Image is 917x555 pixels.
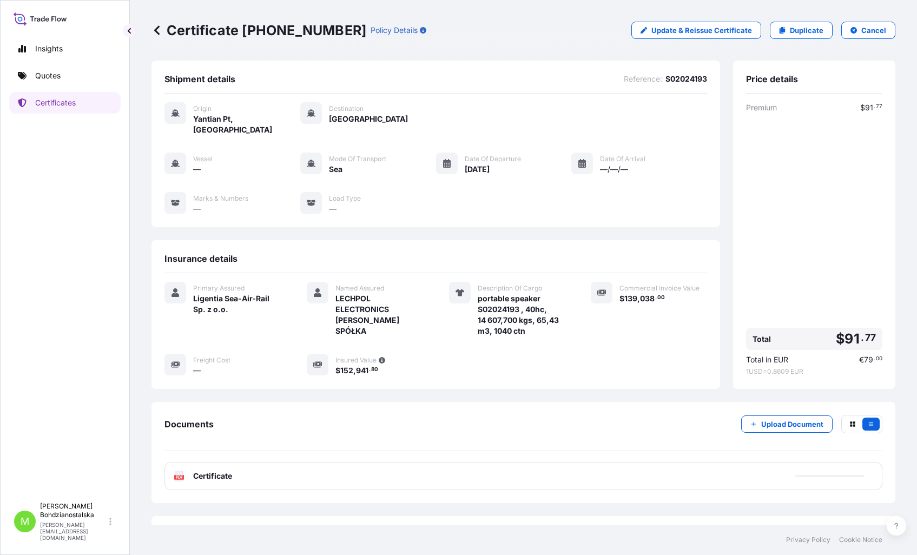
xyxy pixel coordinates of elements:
span: Commercial Invoice Value [619,284,700,293]
span: Reference : [624,74,662,84]
span: . [655,296,657,300]
p: Upload Document [761,419,823,430]
a: Quotes [9,65,121,87]
span: Sea [329,164,342,175]
div: Main Exclusions [164,520,882,546]
span: Load Type [329,194,361,203]
span: 91 [865,104,873,111]
a: Cookie Notice [839,536,882,544]
span: 038 [640,295,655,302]
a: Update & Reissue Certificate [631,22,761,39]
span: 77 [876,105,882,109]
button: Cancel [841,22,895,39]
p: Update & Reissue Certificate [651,25,752,36]
span: Marks & Numbers [193,194,248,203]
span: [GEOGRAPHIC_DATA] [329,114,408,124]
a: Certificates [9,92,121,114]
span: Freight Cost [193,356,230,365]
a: Duplicate [770,22,833,39]
span: 79 [864,356,873,364]
p: Cancel [861,25,886,36]
span: Documents [164,419,214,430]
span: Origin [193,104,212,113]
span: . [369,368,371,372]
span: Date of Arrival [600,155,645,163]
span: Description Of Cargo [478,284,542,293]
span: . [874,105,875,109]
p: Certificate [PHONE_NUMBER] [151,22,366,39]
span: Date of Departure [465,155,521,163]
span: LECHPOL ELECTRONICS [PERSON_NAME] SPÓŁKA [335,293,423,336]
span: . [861,334,864,341]
a: Privacy Policy [786,536,830,544]
span: , [637,295,640,302]
span: $ [836,332,845,346]
span: — [193,164,201,175]
span: — [193,365,201,376]
p: Policy Details [371,25,418,36]
span: Insured Value [335,356,377,365]
span: 91 [845,332,859,346]
a: Insights [9,38,121,60]
span: M [21,516,29,527]
span: S02024193 [665,74,707,84]
span: Destination [329,104,364,113]
span: Total in EUR [746,354,788,365]
span: — [193,203,201,214]
span: Yantian Pt, [GEOGRAPHIC_DATA] [193,114,300,135]
span: , [353,367,356,374]
span: Total [753,334,771,345]
button: Upload Document [741,415,833,433]
span: portable speaker S02024193 , 40hc, 14 607,700 kgs, 65,43 m3, 1040 ctn [478,293,565,336]
span: 77 [865,334,876,341]
span: Price details [746,74,798,84]
span: 139 [624,295,637,302]
span: 1 USD = 0.8609 EUR [746,367,882,376]
span: $ [619,295,624,302]
span: Mode of Transport [329,155,386,163]
span: $ [860,104,865,111]
p: Insights [35,43,63,54]
span: 152 [340,367,353,374]
span: Ligentia Sea-Air-Rail Sp. z o.o. [193,293,281,315]
span: € [859,356,864,364]
span: Vessel [193,155,213,163]
span: Primary Assured [193,284,245,293]
p: Quotes [35,70,61,81]
span: Insurance details [164,253,238,264]
span: 941 [356,367,368,374]
span: 00 [876,357,882,361]
span: $ [335,367,340,374]
span: Premium [746,102,777,113]
p: [PERSON_NAME] Bohdzianostalska [40,502,107,519]
span: Named Assured [335,284,384,293]
span: Certificate [193,471,232,481]
p: [PERSON_NAME][EMAIL_ADDRESS][DOMAIN_NAME] [40,521,107,541]
span: [DATE] [465,164,490,175]
span: . [874,357,875,361]
span: 00 [657,296,665,300]
span: 80 [371,368,378,372]
span: — [329,203,337,214]
span: —/—/— [600,164,628,175]
p: Certificates [35,97,76,108]
text: PDF [176,475,183,479]
p: Duplicate [790,25,823,36]
span: Shipment details [164,74,235,84]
